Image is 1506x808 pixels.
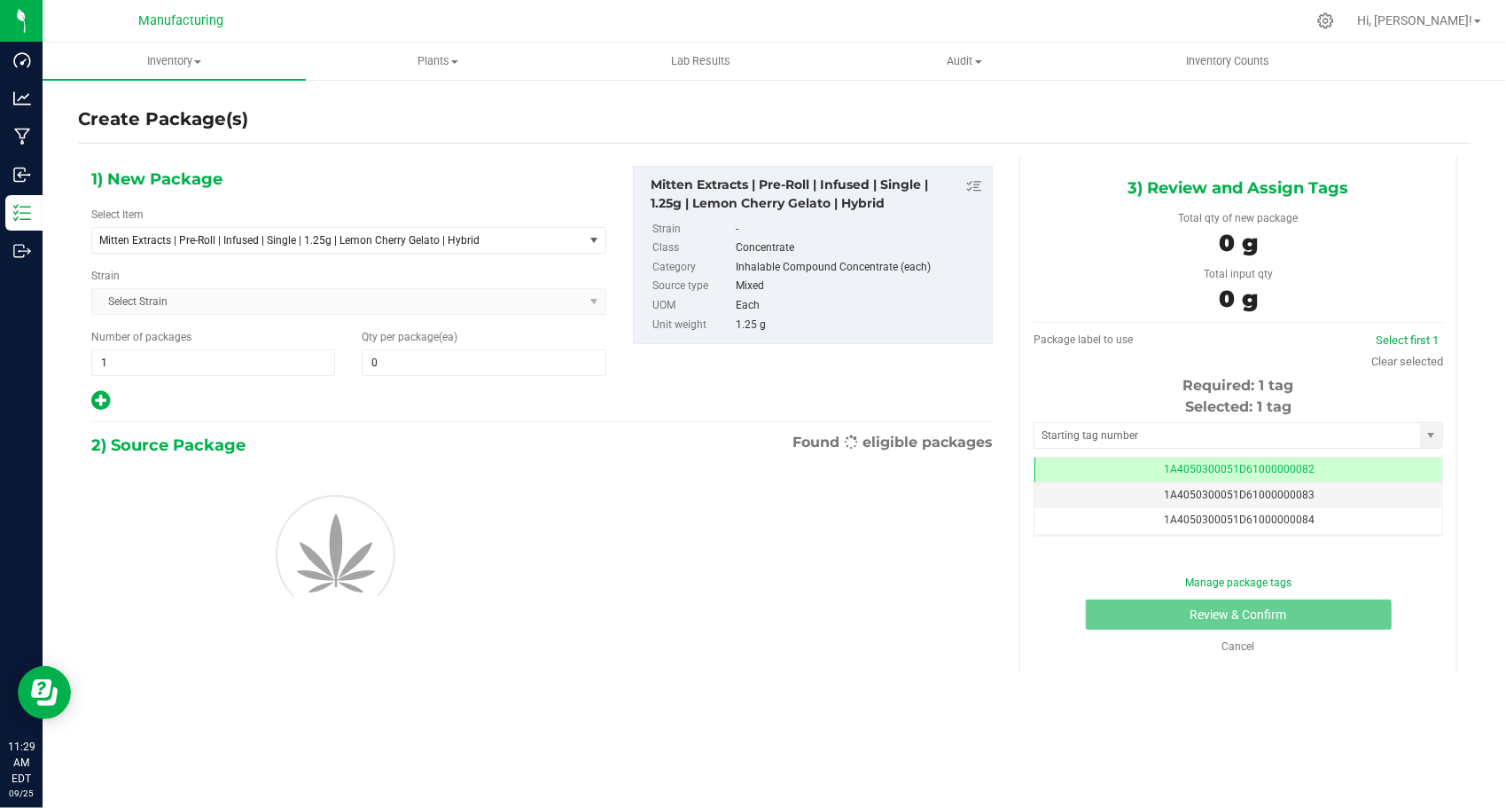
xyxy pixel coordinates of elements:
inline-svg: Outbound [13,242,31,260]
div: Mitten Extracts | Pre-Roll | Infused | Single | 1.25g | Lemon Cherry Gelato | Hybrid [651,176,983,213]
div: Inhalable Compound Concentrate (each) [736,258,983,278]
span: 2) Source Package [91,432,246,459]
span: select [583,228,605,253]
p: 09/25 [8,787,35,800]
span: Total input qty [1204,268,1273,280]
span: Required: 1 tag [1183,377,1294,394]
input: Starting tag number [1034,423,1420,448]
span: 3) Review and Assign Tags [1128,175,1349,201]
span: Mitten Extracts | Pre-Roll | Infused | Single | 1.25g | Lemon Cherry Gelato | Hybrid [99,234,557,247]
span: 1A4050300051D61000000082 [1164,463,1315,475]
inline-svg: Analytics [13,90,31,107]
inline-svg: Inventory [13,204,31,222]
span: Package label to use [1034,333,1133,346]
span: Selected: 1 tag [1185,398,1291,415]
span: Add new output [91,398,110,411]
span: Audit [834,53,1096,69]
div: Concentrate [736,239,983,258]
div: Mixed [736,277,983,296]
a: Inventory Counts [1096,43,1360,80]
label: Source type [652,277,732,296]
span: Qty per package [362,331,457,343]
span: 0 g [1219,229,1258,257]
div: Each [736,296,983,316]
a: Inventory [43,43,306,80]
span: Total qty of new package [1179,212,1299,224]
a: Cancel [1222,640,1255,653]
a: Audit [833,43,1096,80]
div: - [736,220,983,239]
div: 1.25 g [736,316,983,335]
label: Strain [652,220,732,239]
label: Category [652,258,732,278]
span: Manufacturing [138,13,223,28]
span: Found eligible packages [792,432,993,453]
span: 0 g [1219,285,1258,313]
span: Inventory [43,53,306,69]
span: 1) New Package [91,166,222,192]
span: (ea) [439,331,457,343]
span: Number of packages [91,331,191,343]
a: Manage package tags [1185,577,1291,589]
span: 1A4050300051D61000000084 [1164,514,1315,526]
label: UOM [652,296,732,316]
input: 0 [363,350,605,375]
span: Plants [307,53,568,69]
input: 1 [92,350,334,375]
h4: Create Package(s) [78,106,248,132]
p: 11:29 AM EDT [8,739,35,787]
label: Strain [91,268,120,284]
a: Select first 1 [1376,333,1439,347]
button: Review & Confirm [1086,600,1392,630]
inline-svg: Inbound [13,166,31,184]
span: Lab Results [647,53,754,69]
span: Inventory Counts [1162,53,1293,69]
span: 1A4050300051D61000000083 [1164,489,1315,501]
iframe: Resource center [18,666,71,719]
label: Unit weight [652,316,732,335]
span: select [1420,423,1442,448]
a: Clear selected [1371,355,1443,368]
div: Manage settings [1315,12,1337,29]
label: Class [652,239,732,258]
a: Plants [306,43,569,80]
label: Select Item [91,207,144,223]
inline-svg: Manufacturing [13,128,31,145]
span: Hi, [PERSON_NAME]! [1357,13,1472,27]
inline-svg: Dashboard [13,51,31,69]
a: Lab Results [569,43,832,80]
